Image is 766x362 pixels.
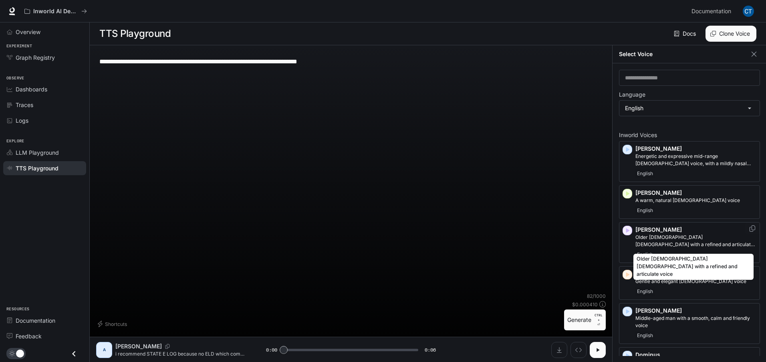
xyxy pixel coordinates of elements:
[115,350,247,357] p: i recommend STATE E LOG because no ELD which comes close. Best service, best price
[635,226,756,234] p: [PERSON_NAME]
[635,278,756,285] p: Gentle and elegant female voice
[3,25,86,39] a: Overview
[633,254,754,280] div: Older [DEMOGRAPHIC_DATA] [DEMOGRAPHIC_DATA] with a refined and articulate voice
[748,225,756,232] button: Copy Voice ID
[635,351,756,359] p: Dominus
[595,313,603,322] p: CTRL +
[595,313,603,327] p: ⏎
[16,101,33,109] span: Traces
[16,316,55,325] span: Documentation
[3,51,86,65] a: Graph Registry
[635,287,655,296] span: English
[743,6,754,17] img: User avatar
[16,148,59,157] span: LLM Playground
[635,315,756,329] p: Middle-aged man with a smooth, calm and friendly voice
[635,234,756,248] p: Older British male with a refined and articulate voice
[635,197,756,204] p: A warm, natural female voice
[96,318,130,330] button: Shortcuts
[162,344,173,349] button: Copy Voice ID
[691,6,731,16] span: Documentation
[33,8,78,15] p: Inworld AI Demos
[21,3,91,19] button: All workspaces
[16,85,47,93] span: Dashboards
[635,189,756,197] p: [PERSON_NAME]
[3,329,86,343] a: Feedback
[635,169,655,178] span: English
[3,161,86,175] a: TTS Playground
[619,132,760,138] p: Inworld Voices
[16,116,28,125] span: Logs
[635,331,655,340] span: English
[65,346,83,362] button: Close drawer
[98,344,111,356] div: A
[551,342,567,358] button: Download audio
[635,145,756,153] p: [PERSON_NAME]
[99,26,171,42] h1: TTS Playground
[619,101,760,116] div: English
[688,3,737,19] a: Documentation
[16,28,40,36] span: Overview
[619,92,645,97] p: Language
[3,313,86,328] a: Documentation
[16,53,55,62] span: Graph Registry
[672,26,699,42] a: Docs
[587,293,606,299] p: 82 / 1000
[635,206,655,215] span: English
[3,146,86,160] a: LLM Playground
[3,113,86,127] a: Logs
[425,346,436,354] span: 0:06
[3,82,86,96] a: Dashboards
[635,307,756,315] p: [PERSON_NAME]
[635,153,756,167] p: Energetic and expressive mid-range male voice, with a mildly nasal quality
[564,309,606,330] button: GenerateCTRL +⏎
[266,346,277,354] span: 0:00
[16,164,58,172] span: TTS Playground
[572,301,598,308] p: $ 0.000410
[3,98,86,112] a: Traces
[115,342,162,350] p: [PERSON_NAME]
[570,342,587,358] button: Inspect
[16,349,24,358] span: Dark mode toggle
[16,332,42,340] span: Feedback
[706,26,756,42] button: Clone Voice
[740,3,756,19] button: User avatar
